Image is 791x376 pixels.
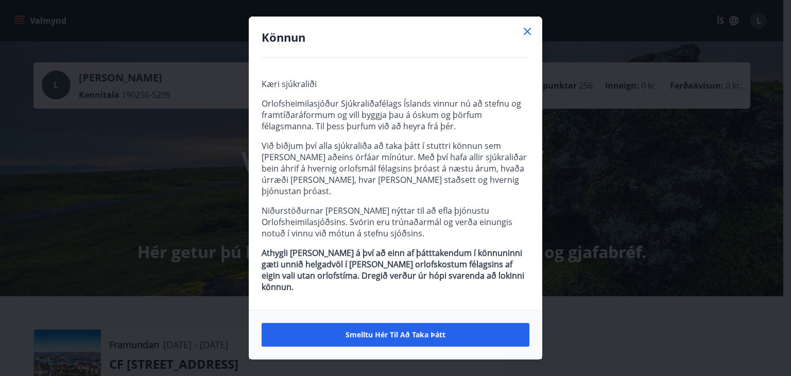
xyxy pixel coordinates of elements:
[262,29,529,45] h4: Könnun
[262,323,529,347] button: Smelltu hér til að taka þátt
[262,247,524,293] strong: Athygli [PERSON_NAME] á því að einn af þátttakendum í könnuninni gæti unnið helgadvöl í [PERSON_N...
[262,140,529,197] p: Við biðjum því alla sjúkraliða að taka þátt í stuttri könnun sem [PERSON_NAME] aðeins örfáar mínú...
[262,205,529,239] p: Niðurstöðurnar [PERSON_NAME] nýttar til að efla þjónustu Orlofsheimilasjóðsins. Svörin eru trúnað...
[262,98,529,132] p: Orlofsheimilasjóður Sjúkraliðafélags Íslands vinnur nú að stefnu og framtíðaráformum og vill bygg...
[346,330,445,340] span: Smelltu hér til að taka þátt
[262,78,529,90] p: Kæri sjúkraliði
